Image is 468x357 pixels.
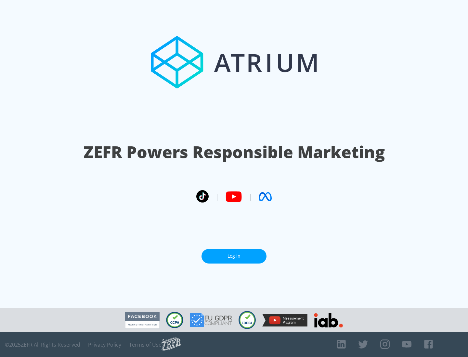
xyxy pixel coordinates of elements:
img: Facebook Marketing Partner [125,312,160,328]
a: Terms of Use [129,341,162,348]
span: © 2025 ZEFR All Rights Reserved [5,341,80,348]
img: YouTube Measurement Program [262,314,307,326]
img: COPPA Compliant [239,311,256,329]
span: | [215,192,219,202]
img: IAB [314,313,343,327]
span: | [248,192,252,202]
a: Log In [201,249,266,264]
a: Privacy Policy [88,341,121,348]
h1: ZEFR Powers Responsible Marketing [84,141,385,163]
img: CCPA Compliant [166,312,183,328]
img: GDPR Compliant [190,313,232,327]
